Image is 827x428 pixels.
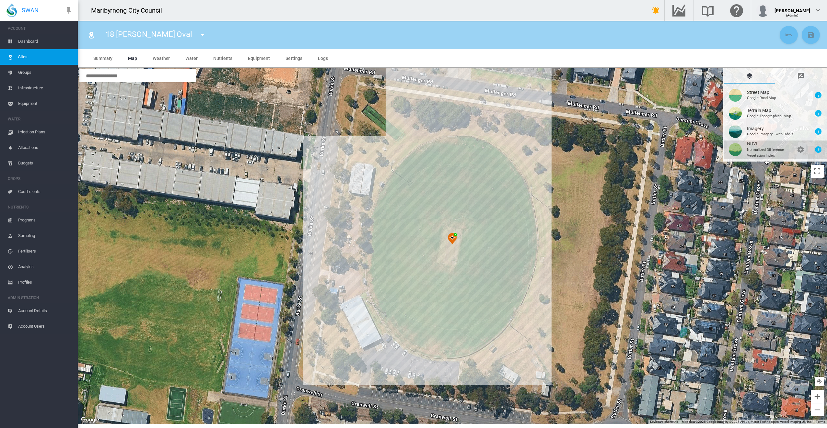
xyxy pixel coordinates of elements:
span: Equipment [18,96,73,111]
button: Toggle fullscreen view [811,165,824,178]
md-icon: icon-information [814,146,822,153]
md-icon: icon-map-marker-radius [87,31,95,39]
md-tab-content: Map Layer Control [724,84,827,161]
md-icon: icon-menu-down [199,31,206,39]
span: (Admin) [786,14,799,17]
button: Layer settings [794,143,807,156]
button: Layer information [812,125,825,138]
span: Logs [318,56,328,61]
button: Imagery Google Imagery - with labels Layer information [724,122,827,141]
md-icon: icon-information [814,91,822,99]
md-icon: icon-information [814,109,822,117]
span: SWAN [22,6,39,14]
span: Allocations [18,140,73,155]
md-icon: icon-chevron-down [814,6,822,14]
button: icon-bell-ring [649,4,662,17]
span: CROPS [8,174,73,184]
span: NUTRIENTS [8,202,73,212]
span: Fertilisers [18,243,73,259]
md-icon: Search the knowledge base [700,6,716,14]
md-icon: icon-undo [785,31,793,39]
span: Programs [18,212,73,228]
md-icon: icon-bell-ring [652,6,660,14]
div: [PERSON_NAME] [775,5,810,11]
span: Map [128,56,137,61]
img: SWAN-Landscape-Logo-Colour-drop.png [6,4,17,17]
button: Street Map Google Road Map Layer information [724,86,827,104]
button: Layer information [812,89,825,102]
span: Water [185,56,198,61]
button: Layer information [812,107,825,120]
button: Your Location [815,377,824,386]
span: Summary [93,56,112,61]
button: Cancel Changes [780,26,798,44]
img: profile.jpg [756,4,769,17]
md-icon: icon-pin [65,6,73,14]
span: Map data ©2025 Google Imagery ©2025 Airbus, Maxar Technologies, Vexcel Imaging US, Inc. [682,420,812,423]
button: Terrain Map Google Topographical Map Layer information [724,104,827,122]
button: Layer information [812,143,825,156]
button: icon-menu-down [196,28,209,41]
span: Equipment [248,56,270,61]
md-tab-item: Drawing Manager [775,68,827,84]
span: ACCOUNT [8,23,73,34]
md-icon: Go to the Data Hub [671,6,687,14]
span: Dashboard [18,34,73,49]
md-icon: icon-layers [746,72,753,80]
button: Zoom in [811,390,824,403]
span: Budgets [18,155,73,171]
span: Profiles [18,275,73,290]
span: Infrastructure [18,80,73,96]
md-icon: icon-message-draw [797,72,805,80]
span: WATER [8,114,73,124]
span: Account Users [18,319,73,334]
span: Irrigation Plans [18,124,73,140]
span: Nutrients [213,56,232,61]
span: Analytes [18,259,73,275]
span: 18 [PERSON_NAME] Oval [106,30,192,39]
span: ADMINISTRATION [8,293,73,303]
md-tab-item: Map Layer Control [724,68,775,84]
span: Coefficients [18,184,73,199]
button: Click to go to list of Sites [85,28,98,41]
div: Maribyrnong City Council [91,6,168,15]
md-icon: icon-cog [797,146,804,153]
md-icon: Click here for help [729,6,744,14]
img: Google [79,416,101,424]
span: Settings [285,56,302,61]
button: NDVI Normalized Difference Vegetation Index Layer settings Layer information [724,141,827,159]
a: Open this area in Google Maps (opens a new window) [79,416,101,424]
span: Weather [153,56,170,61]
md-icon: icon-information [814,128,822,135]
span: Account Details [18,303,73,319]
span: Sampling [18,228,73,243]
button: Keyboard shortcuts [650,420,678,424]
span: Groups [18,65,73,80]
button: Zoom out [811,403,824,416]
md-icon: icon-content-save [807,31,815,39]
button: Save Changes [802,26,820,44]
a: Terms [816,420,825,423]
span: Sites [18,49,73,65]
